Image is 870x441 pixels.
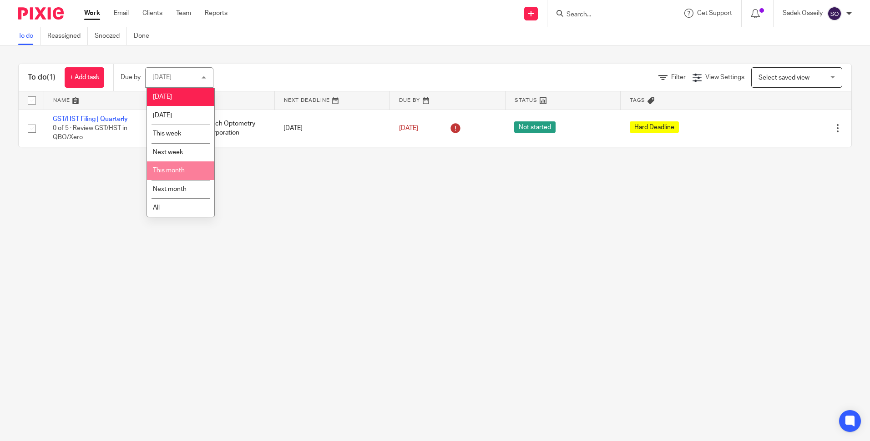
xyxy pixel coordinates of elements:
[95,27,127,45] a: Snoozed
[84,9,100,18] a: Work
[114,9,129,18] a: Email
[152,74,172,80] div: [DATE]
[697,10,732,16] span: Get Support
[514,121,556,133] span: Not started
[153,186,187,192] span: Next month
[142,9,162,18] a: Clients
[53,125,127,141] span: 0 of 5 · Review GST/HST in QBO/Xero
[18,27,40,45] a: To do
[274,110,390,147] td: [DATE]
[153,94,172,100] span: [DATE]
[671,74,686,80] span: Filter
[153,112,172,119] span: [DATE]
[205,9,228,18] a: Reports
[153,205,160,211] span: All
[121,73,141,82] p: Due by
[153,149,183,155] span: Next week
[18,7,64,20] img: Pixie
[176,9,191,18] a: Team
[53,116,128,122] a: GST/HST Filing | Quarterly
[65,67,104,88] a: + Add task
[566,11,647,19] input: Search
[47,27,88,45] a: Reassigned
[759,75,809,81] span: Select saved view
[153,167,185,174] span: This month
[399,125,418,131] span: [DATE]
[159,110,275,147] td: Facchin Kaplovitch Optometry Professional Corporation
[630,121,679,133] span: Hard Deadline
[28,73,56,82] h1: To do
[47,74,56,81] span: (1)
[783,9,823,18] p: Sadek Osseily
[134,27,156,45] a: Done
[705,74,744,80] span: View Settings
[630,98,645,103] span: Tags
[827,6,842,21] img: svg%3E
[153,130,181,137] span: This week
